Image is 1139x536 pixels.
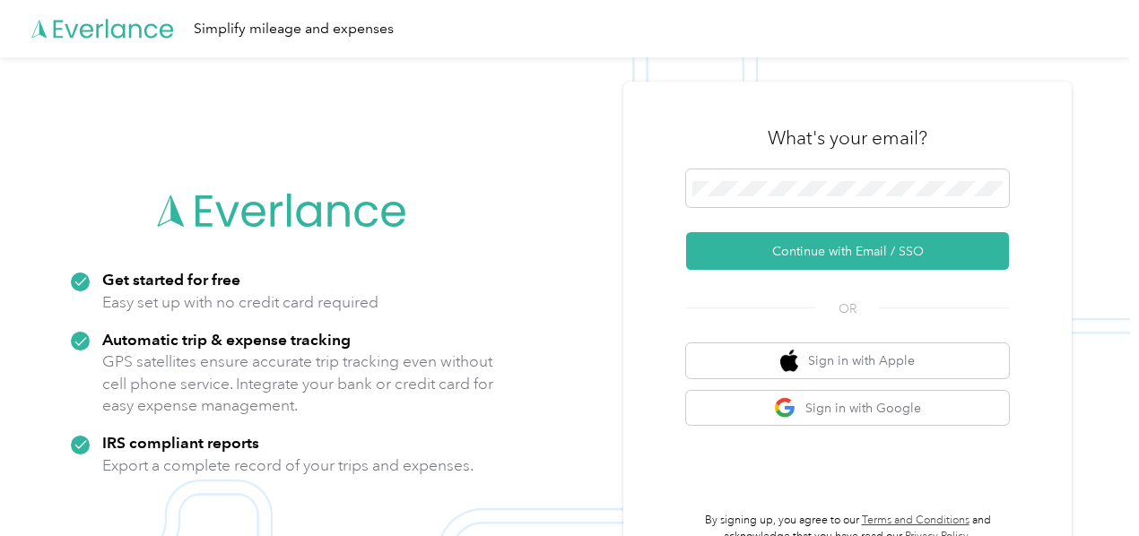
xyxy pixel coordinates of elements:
[102,330,351,349] strong: Automatic trip & expense tracking
[686,232,1009,270] button: Continue with Email / SSO
[780,350,798,372] img: apple logo
[102,433,259,452] strong: IRS compliant reports
[816,299,879,318] span: OR
[102,270,240,289] strong: Get started for free
[102,350,494,417] p: GPS satellites ensure accurate trip tracking even without cell phone service. Integrate your bank...
[774,397,796,419] img: google logo
[768,125,927,151] h3: What's your email?
[102,454,474,477] p: Export a complete record of your trips and expenses.
[862,514,969,527] a: Terms and Conditions
[102,291,378,314] p: Easy set up with no credit card required
[686,391,1009,426] button: google logoSign in with Google
[686,343,1009,378] button: apple logoSign in with Apple
[194,18,394,40] div: Simplify mileage and expenses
